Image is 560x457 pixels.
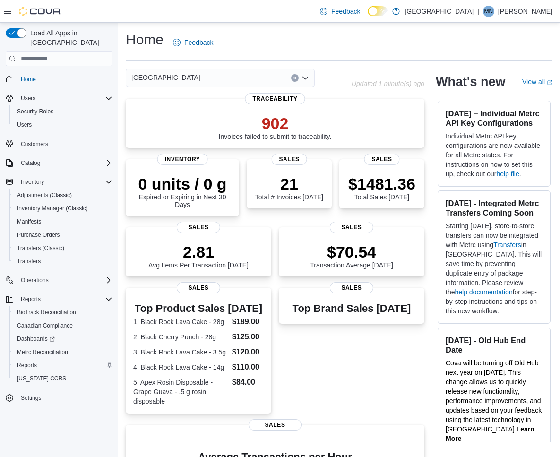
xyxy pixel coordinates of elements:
[133,317,228,327] dt: 1. Black Rock Lava Cake - 28g
[17,244,64,252] span: Transfers (Classic)
[133,174,232,193] p: 0 units / 0 g
[13,256,44,267] a: Transfers
[17,275,52,286] button: Operations
[496,170,519,178] a: help file
[184,38,213,47] span: Feedback
[9,215,116,228] button: Manifests
[126,30,164,49] h1: Home
[547,80,552,86] svg: External link
[17,275,112,286] span: Operations
[17,176,48,188] button: Inventory
[219,114,332,140] div: Invoices failed to submit to traceability.
[13,229,64,241] a: Purchase Orders
[133,174,232,208] div: Expired or Expiring in Next 30 Days
[17,138,112,150] span: Customers
[13,333,59,345] a: Dashboards
[446,131,543,179] p: Individual Metrc API key configurations are now available for all Metrc states. For instructions ...
[17,392,112,404] span: Settings
[13,190,112,201] span: Adjustments (Classic)
[331,7,360,16] span: Feedback
[21,140,48,148] span: Customers
[348,174,415,193] p: $1481.36
[131,72,200,83] span: [GEOGRAPHIC_DATA]
[13,119,35,130] a: Users
[13,106,112,117] span: Security Roles
[348,174,415,201] div: Total Sales [DATE]
[21,95,35,102] span: Users
[255,174,323,201] div: Total # Invoices [DATE]
[316,2,364,21] a: Feedback
[133,362,228,372] dt: 4. Black Rock Lava Cake - 14g
[17,218,41,225] span: Manifests
[2,391,116,405] button: Settings
[17,231,60,239] span: Purchase Orders
[133,332,228,342] dt: 2. Black Cherry Punch - 28g
[17,392,45,404] a: Settings
[9,332,116,345] a: Dashboards
[9,359,116,372] button: Reports
[9,306,116,319] button: BioTrack Reconciliation
[13,307,80,318] a: BioTrack Reconciliation
[272,154,307,165] span: Sales
[21,295,41,303] span: Reports
[13,373,70,384] a: [US_STATE] CCRS
[13,203,112,214] span: Inventory Manager (Classic)
[17,108,53,115] span: Security Roles
[13,360,112,371] span: Reports
[522,78,552,86] a: View allExternal link
[177,222,220,233] span: Sales
[13,346,72,358] a: Metrc Reconciliation
[364,154,400,165] span: Sales
[13,242,68,254] a: Transfers (Classic)
[446,198,543,217] h3: [DATE] - Integrated Metrc Transfers Coming Soon
[302,74,309,82] button: Open list of options
[13,106,57,117] a: Security Roles
[446,336,543,354] h3: [DATE] - Old Hub End Date
[17,205,88,212] span: Inventory Manager (Classic)
[255,174,323,193] p: 21
[17,73,112,85] span: Home
[232,331,264,343] dd: $125.00
[169,33,217,52] a: Feedback
[13,320,77,331] a: Canadian Compliance
[9,202,116,215] button: Inventory Manager (Classic)
[330,222,373,233] span: Sales
[17,335,55,343] span: Dashboards
[133,347,228,357] dt: 3. Black Rock Lava Cake - 3.5g
[17,74,40,85] a: Home
[9,189,116,202] button: Adjustments (Classic)
[17,191,72,199] span: Adjustments (Classic)
[133,378,228,406] dt: 5. Apex Rosin Disposable - Grape Guava - .5 g rosin disposable
[245,93,305,104] span: Traceability
[9,118,116,131] button: Users
[446,221,543,316] p: Starting [DATE], store-to-store transfers can now be integrated with Metrc using in [GEOGRAPHIC_D...
[293,303,411,314] h3: Top Brand Sales [DATE]
[352,80,424,87] p: Updated 1 minute(s) ago
[2,175,116,189] button: Inventory
[2,72,116,86] button: Home
[9,345,116,359] button: Metrc Reconciliation
[9,372,116,385] button: [US_STATE] CCRS
[9,228,116,241] button: Purchase Orders
[436,74,505,89] h2: What's new
[17,157,44,169] button: Catalog
[2,293,116,306] button: Reports
[13,373,112,384] span: Washington CCRS
[483,6,494,17] div: Mike Noonan
[19,7,61,16] img: Cova
[446,109,543,128] h3: [DATE] – Individual Metrc API Key Configurations
[13,320,112,331] span: Canadian Compliance
[133,303,264,314] h3: Top Product Sales [DATE]
[148,242,249,261] p: 2.81
[405,6,474,17] p: [GEOGRAPHIC_DATA]
[219,114,332,133] p: 902
[310,242,393,269] div: Transaction Average [DATE]
[484,6,493,17] span: MN
[232,362,264,373] dd: $110.00
[21,178,44,186] span: Inventory
[13,229,112,241] span: Purchase Orders
[21,76,36,83] span: Home
[9,105,116,118] button: Security Roles
[13,242,112,254] span: Transfers (Classic)
[455,288,512,296] a: help documentation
